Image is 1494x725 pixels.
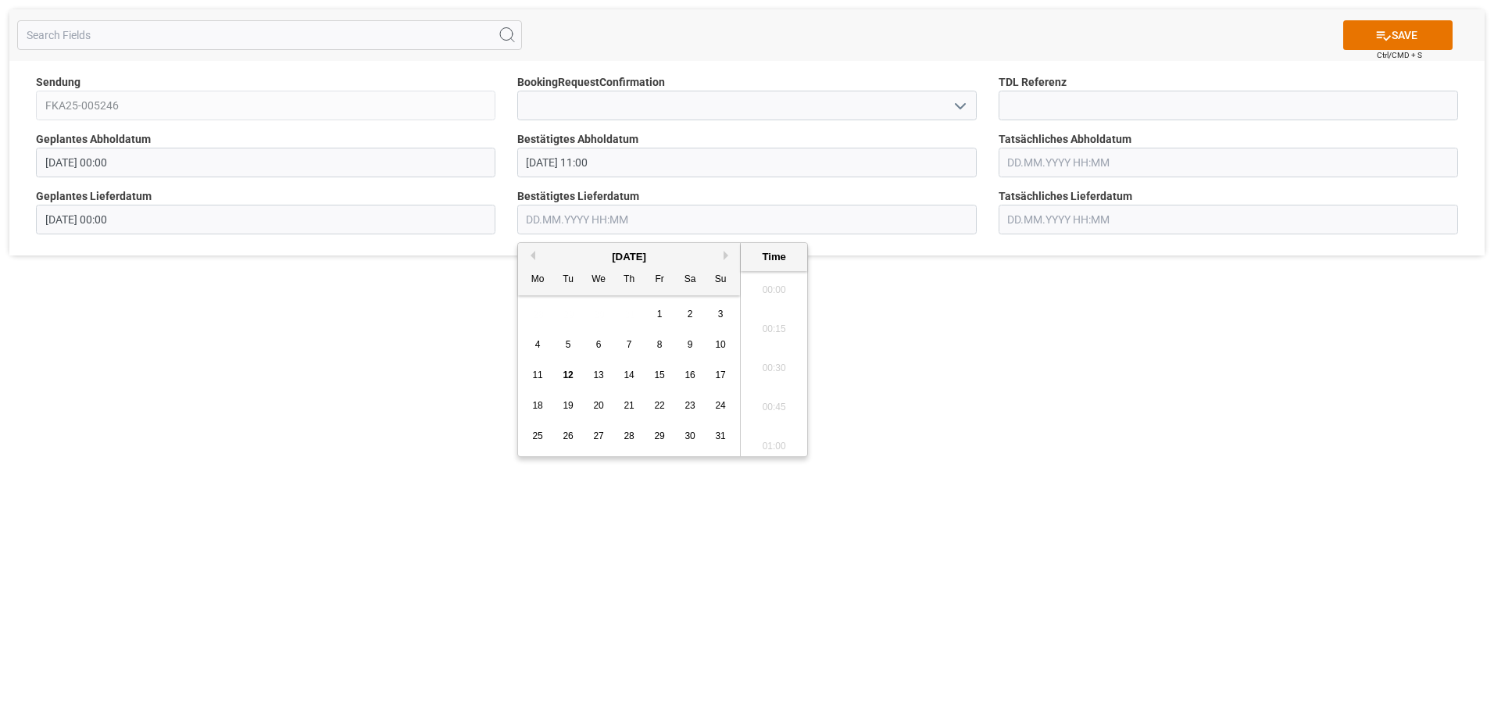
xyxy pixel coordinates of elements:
span: Ctrl/CMD + S [1377,49,1422,61]
div: Choose Friday, August 8th, 2025 [650,335,670,355]
div: Choose Saturday, August 30th, 2025 [681,427,700,446]
span: 12 [563,370,573,380]
span: 20 [593,400,603,411]
div: Choose Thursday, August 21st, 2025 [620,396,639,416]
span: 28 [624,430,634,441]
span: 18 [532,400,542,411]
input: DD.MM.YYYY HH:MM [36,148,495,177]
span: 15 [654,370,664,380]
span: 7 [627,339,632,350]
div: Tu [559,270,578,290]
div: Choose Thursday, August 7th, 2025 [620,335,639,355]
div: Choose Friday, August 29th, 2025 [650,427,670,446]
span: 4 [535,339,541,350]
span: 16 [684,370,695,380]
span: Geplantes Abholdatum [36,131,151,148]
span: Tatsächliches Lieferdatum [999,188,1132,205]
span: 8 [657,339,663,350]
input: DD.MM.YYYY HH:MM [999,148,1458,177]
span: 14 [624,370,634,380]
span: 2 [688,309,693,320]
div: Choose Sunday, August 10th, 2025 [711,335,731,355]
div: Time [745,249,803,265]
div: Choose Sunday, August 3rd, 2025 [711,305,731,324]
input: DD.MM.YYYY HH:MM [517,205,977,234]
button: Next Month [724,251,733,260]
span: Bestätigtes Lieferdatum [517,188,639,205]
div: [DATE] [518,249,740,265]
span: 9 [688,339,693,350]
div: Choose Saturday, August 2nd, 2025 [681,305,700,324]
div: Choose Tuesday, August 19th, 2025 [559,396,578,416]
span: 13 [593,370,603,380]
div: We [589,270,609,290]
span: 31 [715,430,725,441]
div: Choose Monday, August 11th, 2025 [528,366,548,385]
span: 11 [532,370,542,380]
span: 1 [657,309,663,320]
div: Mo [528,270,548,290]
span: 22 [654,400,664,411]
div: Fr [650,270,670,290]
div: Choose Friday, August 15th, 2025 [650,366,670,385]
div: Choose Saturday, August 23rd, 2025 [681,396,700,416]
input: DD.MM.YYYY HH:MM [36,205,495,234]
div: Th [620,270,639,290]
div: Choose Wednesday, August 27th, 2025 [589,427,609,446]
span: 25 [532,430,542,441]
div: Choose Wednesday, August 20th, 2025 [589,396,609,416]
span: 17 [715,370,725,380]
div: Su [711,270,731,290]
div: Choose Sunday, August 17th, 2025 [711,366,731,385]
div: Choose Monday, August 4th, 2025 [528,335,548,355]
div: Choose Tuesday, August 5th, 2025 [559,335,578,355]
span: 21 [624,400,634,411]
span: 24 [715,400,725,411]
div: Choose Wednesday, August 13th, 2025 [589,366,609,385]
span: 6 [596,339,602,350]
div: Choose Monday, August 18th, 2025 [528,396,548,416]
span: Bestätigtes Abholdatum [517,131,638,148]
span: Geplantes Lieferdatum [36,188,152,205]
div: Choose Saturday, August 16th, 2025 [681,366,700,385]
span: 10 [715,339,725,350]
div: Choose Tuesday, August 26th, 2025 [559,427,578,446]
div: Sa [681,270,700,290]
input: DD.MM.YYYY HH:MM [517,148,977,177]
div: Choose Saturday, August 9th, 2025 [681,335,700,355]
input: DD.MM.YYYY HH:MM [999,205,1458,234]
button: Previous Month [526,251,535,260]
span: 27 [593,430,603,441]
input: Search Fields [17,20,522,50]
span: 23 [684,400,695,411]
div: Choose Sunday, August 24th, 2025 [711,396,731,416]
div: Choose Thursday, August 28th, 2025 [620,427,639,446]
div: Choose Friday, August 1st, 2025 [650,305,670,324]
button: SAVE [1343,20,1453,50]
div: Choose Sunday, August 31st, 2025 [711,427,731,446]
span: 5 [566,339,571,350]
span: Sendung [36,74,80,91]
div: month 2025-08 [523,299,736,452]
span: TDL Referenz [999,74,1067,91]
span: 26 [563,430,573,441]
div: Choose Tuesday, August 12th, 2025 [559,366,578,385]
span: 19 [563,400,573,411]
span: 3 [718,309,724,320]
span: 29 [654,430,664,441]
div: Choose Wednesday, August 6th, 2025 [589,335,609,355]
div: Choose Thursday, August 14th, 2025 [620,366,639,385]
span: BookingRequestConfirmation [517,74,665,91]
button: open menu [947,94,970,118]
span: Tatsächliches Abholdatum [999,131,1131,148]
div: Choose Friday, August 22nd, 2025 [650,396,670,416]
span: 30 [684,430,695,441]
div: Choose Monday, August 25th, 2025 [528,427,548,446]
